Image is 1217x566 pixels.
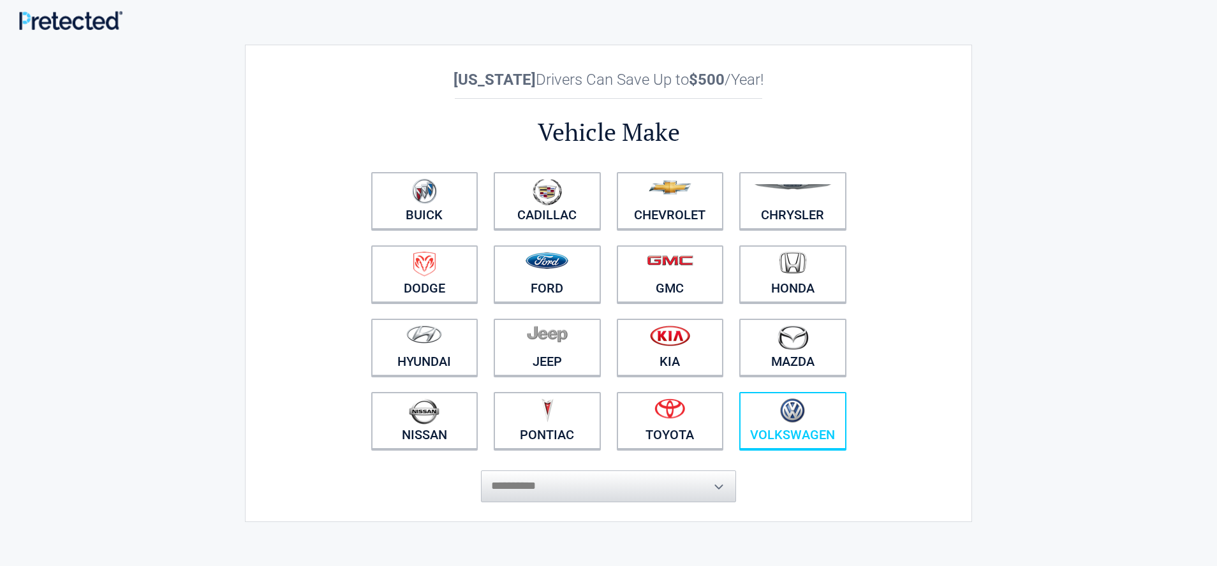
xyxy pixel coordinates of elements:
[494,319,601,376] a: Jeep
[780,398,805,423] img: volkswagen
[649,180,691,194] img: chevrolet
[617,319,724,376] a: Kia
[494,245,601,303] a: Ford
[777,325,809,350] img: mazda
[371,245,478,303] a: Dodge
[494,172,601,229] a: Cadillac
[19,11,122,29] img: Main Logo
[739,245,846,303] a: Honda
[617,392,724,449] a: Toyota
[617,245,724,303] a: GMC
[363,71,854,89] h2: Drivers Can Save Up to /Year
[363,116,854,149] h2: Vehicle Make
[371,172,478,229] a: Buick
[409,398,439,424] img: nissan
[617,172,724,229] a: Chevrolet
[454,71,536,89] b: [US_STATE]
[739,172,846,229] a: Chrysler
[526,252,568,269] img: ford
[371,319,478,376] a: Hyundai
[779,252,806,274] img: honda
[494,392,601,449] a: Pontiac
[412,178,437,204] img: buick
[689,71,725,89] b: $500
[647,255,693,266] img: gmc
[406,325,442,344] img: hyundai
[739,319,846,376] a: Mazda
[413,252,436,277] img: dodge
[527,325,568,343] img: jeep
[754,184,832,190] img: chrysler
[654,398,685,419] img: toyota
[739,392,846,449] a: Volkswagen
[541,398,554,423] img: pontiac
[533,178,562,205] img: cadillac
[371,392,478,449] a: Nissan
[650,325,690,346] img: kia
